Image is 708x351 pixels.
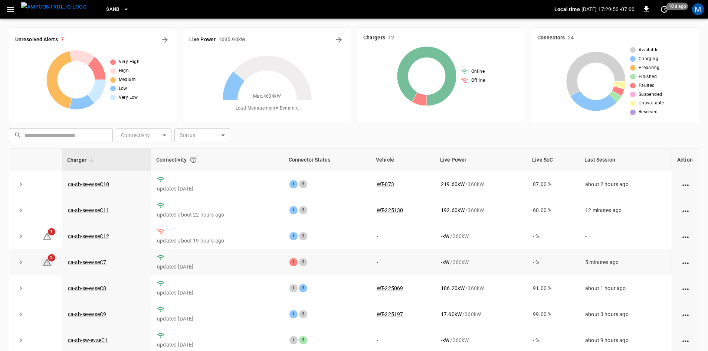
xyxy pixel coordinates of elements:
span: Medium [119,76,136,84]
div: profile-icon [692,3,704,15]
td: - [579,223,672,249]
div: 1 [289,284,298,292]
span: Faulted [639,82,655,90]
div: 2 [299,258,307,266]
div: action cell options [681,337,690,344]
div: / 360 kW [441,337,521,344]
td: 87.00 % [527,171,579,197]
button: expand row [15,283,26,294]
p: 17.60 kW [441,311,462,318]
button: expand row [15,257,26,268]
h6: Live Power [189,36,216,44]
span: Offline [471,77,485,84]
p: Local time [554,6,580,13]
p: updated [DATE] [157,341,278,348]
td: 91.00 % [527,275,579,301]
button: expand row [15,205,26,216]
div: / 360 kW [441,207,521,214]
span: Available [639,46,659,54]
h6: Connectors [537,34,565,42]
div: action cell options [681,207,690,214]
div: 1 [289,310,298,318]
h6: Chargers [363,34,385,42]
span: 10 s ago [666,3,688,10]
div: 1 [289,232,298,240]
button: SanB [103,2,132,17]
td: - [371,249,435,275]
div: 2 [299,206,307,214]
div: action cell options [681,181,690,188]
div: 1 [289,258,298,266]
p: - kW [441,233,449,240]
div: action cell options [681,233,690,240]
div: / 360 kW [441,259,521,266]
a: WT-225069 [377,285,403,291]
span: Charging [639,55,658,63]
button: expand row [15,231,26,242]
span: Load Management = Dynamic [236,105,299,112]
td: - % [527,223,579,249]
a: ca-sb-sw-evseC1 [68,337,108,343]
td: 5 minutes ago [579,249,672,275]
button: Energy Overview [333,34,345,46]
p: - kW [441,259,449,266]
a: 1 [43,233,52,239]
h6: Unresolved Alerts [15,36,58,44]
th: Action [672,149,699,171]
span: Very High [119,58,140,66]
div: / 360 kW [441,181,521,188]
p: 219.60 kW [441,181,465,188]
p: 186.20 kW [441,285,465,292]
td: 12 minutes ago [579,197,672,223]
div: 2 [299,284,307,292]
td: - [371,223,435,249]
p: updated [DATE] [157,185,278,192]
h6: 12 [388,34,394,42]
span: Low [119,85,127,92]
a: ca-sb-se-evseC8 [68,285,106,291]
div: 1 [289,180,298,188]
span: Preparing [639,64,660,72]
a: ca-sb-se-evseC12 [68,233,109,239]
img: ampcontrol.io logo [21,2,87,12]
span: Very Low [119,94,138,101]
div: action cell options [681,285,690,292]
div: / 360 kW [441,311,521,318]
span: Reserved [639,108,658,116]
span: Suspended [639,91,662,98]
p: 192.60 kW [441,207,465,214]
span: Finished [639,73,657,81]
span: Unavailable [639,100,664,107]
button: expand row [15,309,26,320]
th: Last Session [579,149,672,171]
td: 99.00 % [527,301,579,327]
p: [DATE] 17:29:50 -07:00 [581,6,635,13]
a: ca-sb-se-evseC10 [68,181,109,187]
h6: 24 [568,34,574,42]
td: about 1 hour ago [579,275,672,301]
div: 1 [289,206,298,214]
div: 2 [299,180,307,188]
p: updated [DATE] [157,263,278,270]
span: High [119,67,129,75]
div: action cell options [681,259,690,266]
span: Charger [67,156,96,165]
div: 2 [299,336,307,344]
div: 1 [289,336,298,344]
div: / 360 kW [441,285,521,292]
td: about 3 hours ago [579,301,672,327]
a: 3 [41,257,53,266]
th: Vehicle [371,149,435,171]
button: expand row [15,179,26,190]
div: action cell options [681,311,690,318]
span: 1 [48,228,55,235]
td: 60.00 % [527,197,579,223]
p: updated about 19 hours ago [157,237,278,244]
th: Connector Status [283,149,371,171]
span: SanB [106,5,119,14]
a: WT-073 [377,181,394,187]
h6: 1035.90 kW [219,36,245,44]
span: 3 [48,254,55,261]
h6: 7 [61,36,64,44]
th: Live SoC [527,149,579,171]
